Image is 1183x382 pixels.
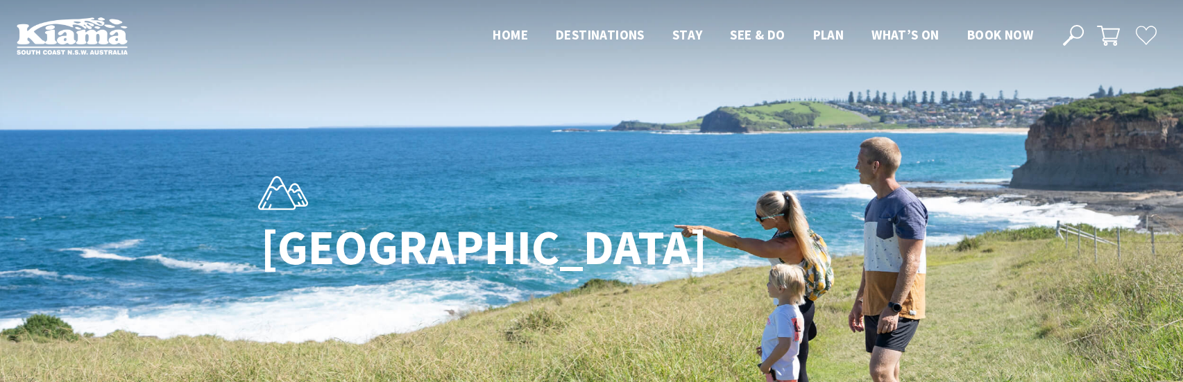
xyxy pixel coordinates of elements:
span: Plan [813,26,844,43]
span: What’s On [871,26,939,43]
span: Home [493,26,528,43]
h1: [GEOGRAPHIC_DATA] [261,221,653,275]
span: Book now [967,26,1033,43]
span: Destinations [556,26,645,43]
img: Kiama Logo [17,17,128,55]
nav: Main Menu [479,24,1047,47]
span: See & Do [730,26,785,43]
span: Stay [672,26,703,43]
